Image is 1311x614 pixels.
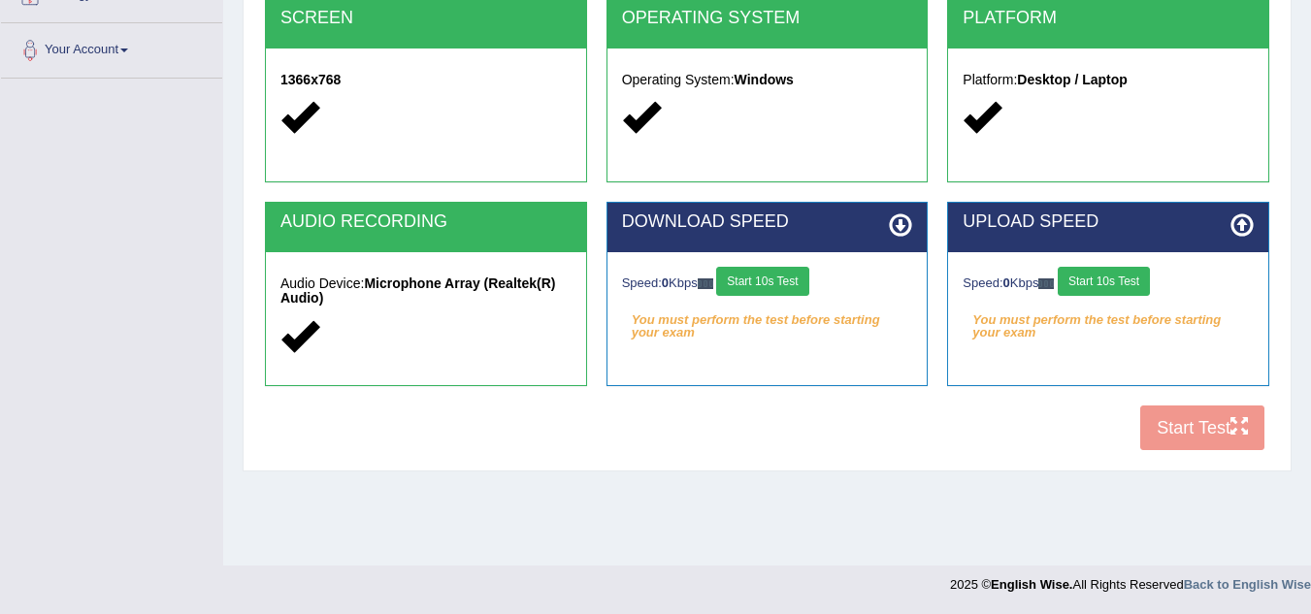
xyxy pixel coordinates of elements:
button: Start 10s Test [1058,267,1150,296]
div: Speed: Kbps [622,267,913,301]
strong: Microphone Array (Realtek(R) Audio) [280,275,555,306]
h5: Operating System: [622,73,913,87]
a: Your Account [1,23,222,72]
strong: English Wise. [991,577,1072,592]
strong: 1366x768 [280,72,341,87]
img: ajax-loader-fb-connection.gif [698,278,713,289]
strong: 0 [1003,275,1010,290]
h5: Audio Device: [280,276,572,307]
strong: 0 [662,275,669,290]
h2: AUDIO RECORDING [280,212,572,232]
button: Start 10s Test [716,267,808,296]
div: 2025 © All Rights Reserved [950,566,1311,594]
h2: DOWNLOAD SPEED [622,212,913,232]
em: You must perform the test before starting your exam [622,306,913,335]
strong: Windows [735,72,794,87]
h2: UPLOAD SPEED [963,212,1254,232]
h2: PLATFORM [963,9,1254,28]
img: ajax-loader-fb-connection.gif [1038,278,1054,289]
em: You must perform the test before starting your exam [963,306,1254,335]
h2: OPERATING SYSTEM [622,9,913,28]
h2: SCREEN [280,9,572,28]
a: Back to English Wise [1184,577,1311,592]
h5: Platform: [963,73,1254,87]
strong: Desktop / Laptop [1017,72,1128,87]
div: Speed: Kbps [963,267,1254,301]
